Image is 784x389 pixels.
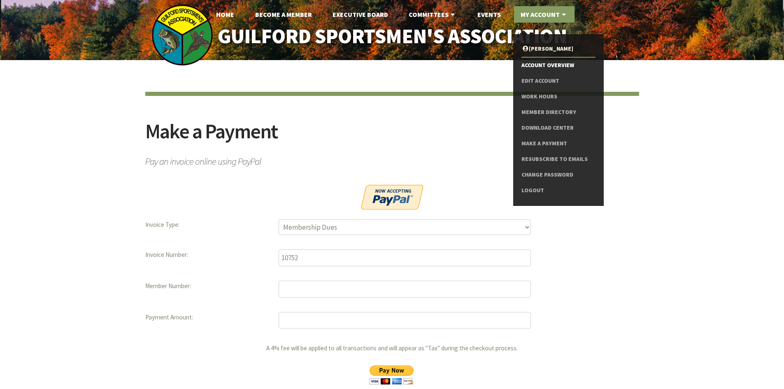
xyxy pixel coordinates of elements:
[145,281,269,292] dt: Member Number
[145,219,269,231] dt: Invoice Type
[521,41,595,57] a: [PERSON_NAME]
[521,167,595,183] a: Change Password
[145,249,269,261] dt: Invoice Number
[521,89,595,105] a: Work Hours
[145,121,639,152] h2: Make a Payment
[521,183,595,198] a: Logout
[145,312,269,323] dt: Payment Amount
[521,120,595,136] a: Download Center
[402,6,463,23] a: Committees
[249,6,319,23] a: Become A Member
[362,365,421,384] input: PayPal - The safer, easier way to pay online!
[209,6,241,23] a: Home
[145,343,639,388] p: A 4% fee will be applied to all transactions and will appear as "Tax" during the checkout process.
[200,19,584,54] a: Guilford Sportsmen's Association
[521,105,595,120] a: Member Directory
[151,4,213,66] img: logo_sm.png
[326,6,395,23] a: Executive Board
[471,6,507,23] a: Events
[521,58,595,73] a: Account Overview
[521,136,595,151] a: Make a Payment
[521,151,595,167] a: Resubscribe to Emails
[521,73,595,89] a: Edit Account
[514,6,575,23] a: My Account
[145,152,639,166] span: Pay an invoice online using PayPal
[361,185,423,210] img: bnr_nowAccepting_150x60.gif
